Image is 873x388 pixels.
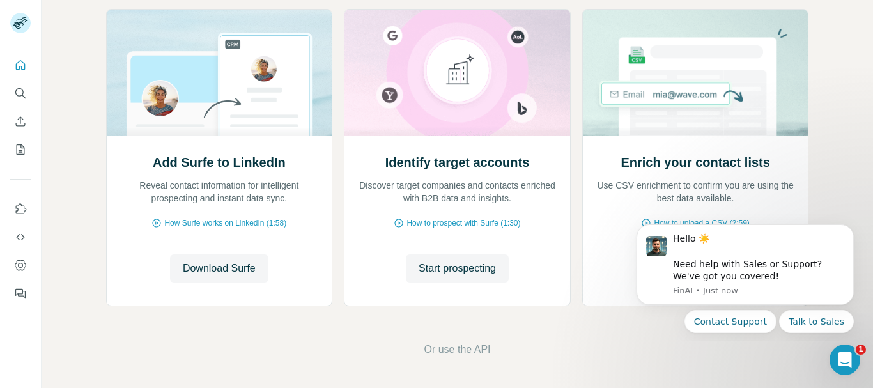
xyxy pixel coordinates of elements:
[170,254,268,283] button: Download Surfe
[582,10,809,136] img: Enrich your contact lists
[10,282,31,305] button: Feedback
[10,110,31,133] button: Enrich CSV
[153,153,286,171] h2: Add Surfe to LinkedIn
[183,261,256,276] span: Download Surfe
[344,10,571,136] img: Identify target accounts
[406,217,520,229] span: How to prospect with Surfe (1:30)
[856,345,866,355] span: 1
[106,10,333,136] img: Add Surfe to LinkedIn
[617,213,873,341] iframe: Intercom notifications message
[10,254,31,277] button: Dashboard
[10,82,31,105] button: Search
[120,179,320,205] p: Reveal contact information for intelligent prospecting and instant data sync.
[385,153,530,171] h2: Identify target accounts
[419,261,496,276] span: Start prospecting
[10,54,31,77] button: Quick start
[164,217,286,229] span: How Surfe works on LinkedIn (1:58)
[357,179,557,205] p: Discover target companies and contacts enriched with B2B data and insights.
[10,226,31,249] button: Use Surfe API
[10,198,31,221] button: Use Surfe on LinkedIn
[406,254,509,283] button: Start prospecting
[424,342,490,357] button: Or use the API
[10,138,31,161] button: My lists
[830,345,860,375] iframe: Intercom live chat
[596,179,796,205] p: Use CSV enrichment to confirm you are using the best data available.
[621,153,769,171] h2: Enrich your contact lists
